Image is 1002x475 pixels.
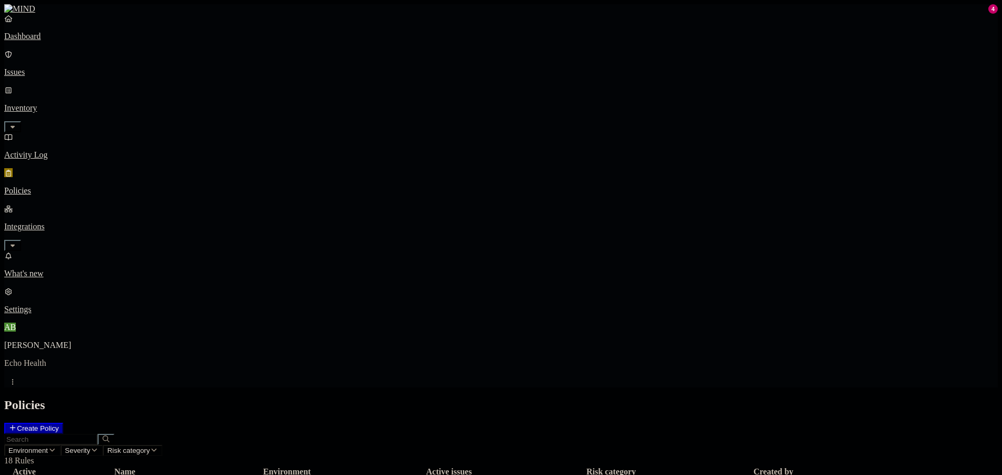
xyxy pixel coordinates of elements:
[107,447,150,454] span: Risk category
[4,456,34,465] span: 18 Rules
[4,222,998,231] p: Integrations
[8,447,48,454] span: Environment
[4,323,16,332] span: AB
[65,447,90,454] span: Severity
[4,32,998,41] p: Dashboard
[4,50,998,77] a: Issues
[4,168,998,196] a: Policies
[988,4,998,14] div: 4
[4,4,998,14] a: MIND
[4,423,63,434] button: Create Policy
[4,358,998,368] p: Echo Health
[4,204,998,249] a: Integrations
[4,398,998,412] h2: Policies
[4,85,998,131] a: Inventory
[4,4,35,14] img: MIND
[4,67,998,77] p: Issues
[4,251,998,278] a: What's new
[4,269,998,278] p: What's new
[4,132,998,160] a: Activity Log
[4,305,998,314] p: Settings
[4,341,998,350] p: [PERSON_NAME]
[4,103,998,113] p: Inventory
[4,287,998,314] a: Settings
[4,434,98,445] input: Search
[4,186,998,196] p: Policies
[4,14,998,41] a: Dashboard
[4,150,998,160] p: Activity Log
